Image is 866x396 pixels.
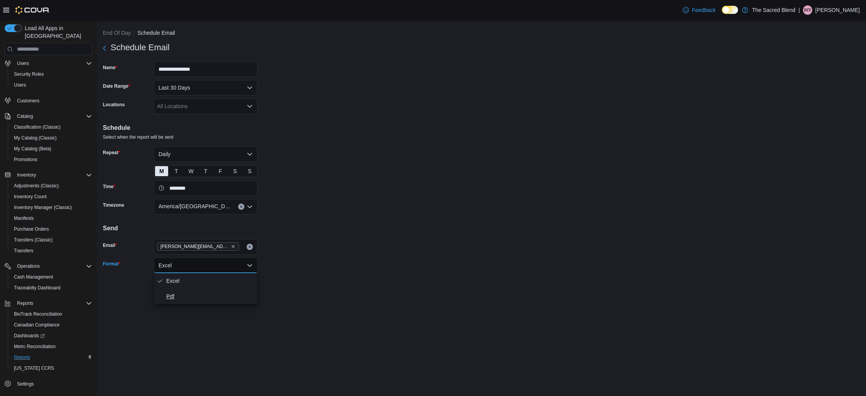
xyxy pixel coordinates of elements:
[11,342,92,351] span: Metrc Reconciliation
[17,263,40,269] span: Operations
[11,283,92,292] span: Traceabilty Dashboard
[14,322,60,328] span: Canadian Compliance
[798,5,800,15] p: |
[103,261,120,267] label: Format
[11,342,59,351] a: Metrc Reconciliation
[14,156,38,163] span: Promotions
[11,272,92,282] span: Cash Management
[722,6,738,14] input: Dark Mode
[198,165,213,177] button: T
[14,299,92,308] span: Reports
[11,122,64,132] a: Classification (Classic)
[14,124,61,130] span: Classification (Classic)
[11,70,47,79] a: Security Roles
[22,24,92,40] span: Load All Apps in [GEOGRAPHIC_DATA]
[14,237,53,243] span: Transfers (Classic)
[8,363,95,374] button: [US_STATE] CCRS
[248,165,251,177] span: S
[14,379,37,389] a: Settings
[8,122,95,133] button: Classification (Classic)
[11,320,63,330] a: Canadian Compliance
[8,330,95,341] a: Dashboards
[11,246,92,255] span: Transfers
[219,165,222,177] span: F
[14,365,54,371] span: [US_STATE] CCRS
[11,224,52,234] a: Purchase Orders
[17,113,33,119] span: Catalog
[11,181,92,190] span: Adjustments (Classic)
[11,192,92,201] span: Inventory Count
[247,103,253,109] button: Open list of options
[169,165,184,177] button: T
[14,112,92,121] span: Catalog
[103,133,860,140] div: Select when the report will be sent
[8,224,95,235] button: Purchase Orders
[8,180,95,191] button: Adjustments (Classic)
[166,292,254,301] span: Pdf
[11,246,36,255] a: Transfers
[14,262,43,271] button: Operations
[154,165,169,177] button: M
[17,300,33,306] span: Reports
[247,244,253,250] button: Clear input
[2,378,95,389] button: Settings
[137,30,175,36] button: Schedule Email
[11,235,92,245] span: Transfers (Classic)
[11,224,92,234] span: Purchase Orders
[11,192,50,201] a: Inventory Count
[166,276,254,286] span: Excel
[11,144,55,153] a: My Catalog (Beta)
[8,202,95,213] button: Inventory Manager (Classic)
[238,204,244,210] button: Clear input
[8,341,95,352] button: Metrc Reconciliation
[11,133,60,143] a: My Catalog (Classic)
[154,80,257,95] button: Last 30 Days
[11,203,92,212] span: Inventory Manager (Classic)
[14,194,47,200] span: Inventory Count
[11,235,56,245] a: Transfers (Classic)
[14,170,92,180] span: Inventory
[154,258,257,273] button: Excel
[8,154,95,165] button: Promotions
[103,102,125,108] label: Locations
[14,146,51,152] span: My Catalog (Beta)
[204,165,208,177] span: T
[11,272,56,282] a: Cash Management
[103,30,131,36] button: End Of Day
[11,155,92,164] span: Promotions
[2,261,95,272] button: Operations
[8,191,95,202] button: Inventory Count
[231,244,235,249] button: Remove leslie@brollyaccounting.com from selection in this group
[160,243,229,250] span: [PERSON_NAME][EMAIL_ADDRESS][DOMAIN_NAME]
[2,170,95,180] button: Inventory
[154,146,257,162] button: Daily
[17,60,29,66] span: Users
[242,165,257,177] button: S
[11,214,92,223] span: Manifests
[2,95,95,106] button: Customers
[11,214,37,223] a: Manifests
[213,165,228,177] button: F
[159,202,230,211] span: America/[GEOGRAPHIC_DATA]
[103,83,130,89] label: Date Range
[103,224,860,233] h4: Send
[247,204,253,210] button: Open list of options
[111,43,170,52] h3: Schedule Email
[11,309,65,319] a: BioTrack Reconciliation
[14,226,49,232] span: Purchase Orders
[17,381,34,387] span: Settings
[17,172,36,178] span: Inventory
[14,285,60,291] span: Traceabilty Dashboard
[8,80,95,90] button: Users
[188,165,193,177] span: W
[14,333,45,339] span: Dashboards
[14,274,53,280] span: Cash Management
[11,122,92,132] span: Classification (Classic)
[15,6,50,14] img: Cova
[11,70,92,79] span: Security Roles
[175,165,178,177] span: T
[752,5,795,15] p: The Sacred Blend
[14,204,72,211] span: Inventory Manager (Classic)
[11,331,92,340] span: Dashboards
[154,273,257,304] div: Select listbox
